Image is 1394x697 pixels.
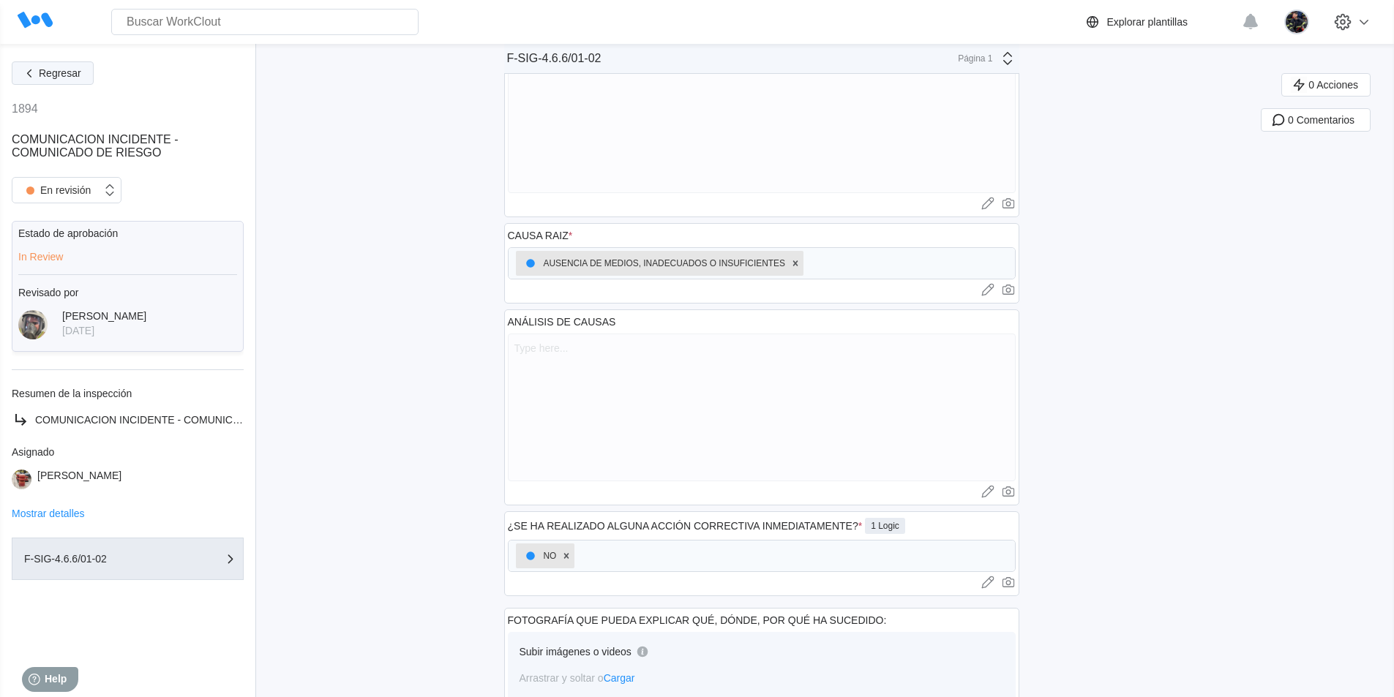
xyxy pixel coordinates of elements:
div: ANÁLISIS DE CAUSAS [508,316,616,328]
div: Revisado por [18,287,237,298]
button: Mostrar detalles [12,508,85,519]
div: Página 1 [956,53,993,64]
input: Buscar WorkClout [111,9,419,35]
div: 1 Logic [865,518,905,534]
img: 2f847459-28ef-4a61-85e4-954d408df519.jpg [18,310,48,339]
div: FOTOGRAFÍA QUE PUEDA EXPLICAR QUÉ, DÓNDE, POR QUÉ HA SUCEDIDO: [508,614,887,626]
a: Explorar plantillas [1084,13,1235,31]
div: F-SIG-4.6.6/01-02 [507,52,602,65]
span: 0 Acciones [1308,80,1358,90]
button: F-SIG-4.6.6/01-02 [12,538,244,580]
span: 0 Comentarios [1288,115,1354,125]
button: 0 Comentarios [1261,108,1371,132]
div: In Review [18,251,237,263]
span: Arrastrar y soltar o [520,672,635,684]
div: Explorar plantillas [1107,16,1188,28]
span: Cargar [604,672,635,684]
div: CAUSA RAIZ [508,230,573,241]
div: [DATE] [62,325,146,336]
div: ¿SE HA REALIZADO ALGUNA ACCIÓN CORRECTIVA INMEDIATAMENTE? [508,520,863,532]
span: COMUNICACION INCIDENTE - COMUNICADO DE RIESGO [35,414,315,426]
div: Estado de aprobación [18,227,237,239]
img: 1649784479546.jpg [12,470,31,489]
div: Subir imágenes o videos [520,646,632,658]
div: Resumen de la inspección [12,388,244,399]
div: [PERSON_NAME] [37,470,121,489]
button: Regresar [12,61,94,85]
span: COMUNICACION INCIDENTE - COMUNICADO DE RIESGO [12,133,179,159]
a: COMUNICACION INCIDENTE - COMUNICADO DE RIESGO [12,411,244,429]
div: F-SIG-4.6.6/01-02 [24,554,170,564]
div: 1894 [12,102,38,116]
textarea: No tiene ducha de Emergencia. [508,45,1016,193]
div: [PERSON_NAME] [62,310,146,322]
img: 2a7a337f-28ec-44a9-9913-8eaa51124fce.jpg [1284,10,1309,34]
span: Regresar [39,68,81,78]
button: 0 Acciones [1281,73,1371,97]
div: Asignado [12,446,244,458]
div: En revisión [20,180,91,200]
